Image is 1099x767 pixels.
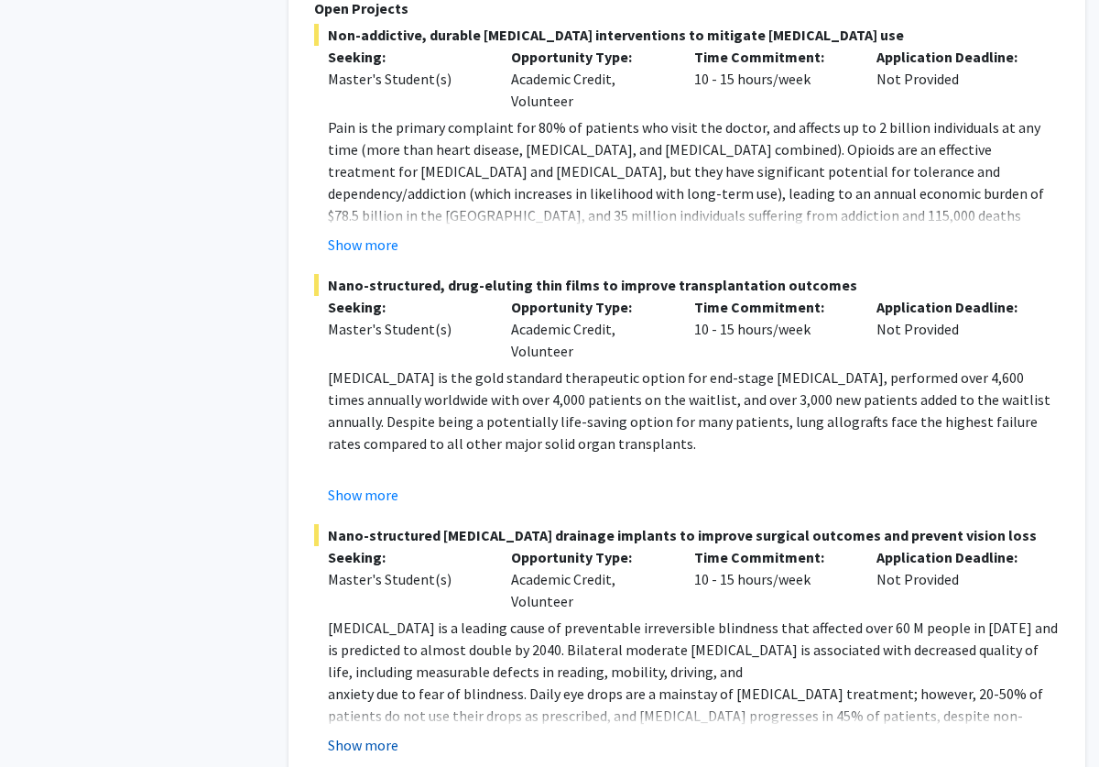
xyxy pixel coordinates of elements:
p: Opportunity Type: [511,546,667,568]
p: Seeking: [328,46,484,68]
p: Seeking: [328,296,484,318]
div: Master's Student(s) [328,318,484,340]
span: Non-addictive, durable [MEDICAL_DATA] interventions to mitigate [MEDICAL_DATA] use [314,24,1060,46]
p: Time Commitment: [694,546,850,568]
button: Show more [328,484,398,506]
p: [MEDICAL_DATA] is a leading cause of preventable irreversible blindness that affected over 60 M p... [328,617,1060,683]
p: [MEDICAL_DATA] is the gold standard therapeutic option for end-stage [MEDICAL_DATA], performed ov... [328,367,1060,455]
span: Nano-structured, drug-eluting thin films to improve transplantation outcomes [314,274,1060,296]
span: Nano-structured [MEDICAL_DATA] drainage implants to improve surgical outcomes and prevent vision ... [314,524,1060,546]
p: Time Commitment: [694,296,850,318]
p: Application Deadline: [876,296,1032,318]
p: Application Deadline: [876,46,1032,68]
div: Academic Credit, Volunteer [497,546,680,612]
div: Academic Credit, Volunteer [497,46,680,112]
p: Opportunity Type: [511,296,667,318]
p: Pain is the primary complaint for 80% of patients who visit the doctor, and affects up to 2 billi... [328,116,1060,270]
div: Academic Credit, Volunteer [497,296,680,362]
div: Not Provided [863,546,1046,612]
div: 10 - 15 hours/week [680,296,864,362]
div: 10 - 15 hours/week [680,46,864,112]
div: Master's Student(s) [328,568,484,590]
button: Show more [328,734,398,756]
div: Not Provided [863,46,1046,112]
p: Application Deadline: [876,546,1032,568]
p: Time Commitment: [694,46,850,68]
div: Master's Student(s) [328,68,484,90]
div: 10 - 15 hours/week [680,546,864,612]
iframe: Chat [14,685,78,753]
button: Show more [328,234,398,256]
p: Seeking: [328,546,484,568]
div: Not Provided [863,296,1046,362]
p: Opportunity Type: [511,46,667,68]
